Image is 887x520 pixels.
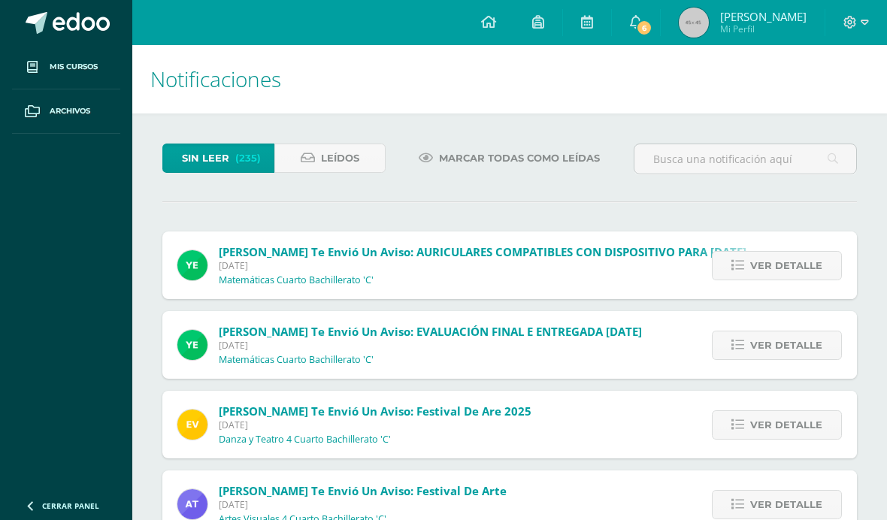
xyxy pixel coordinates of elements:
input: Busca una notificación aquí [634,144,856,174]
p: Matemáticas Cuarto Bachillerato 'C' [219,274,374,286]
p: Matemáticas Cuarto Bachillerato 'C' [219,354,374,366]
span: [PERSON_NAME] te envió un aviso: Festival de Arte [219,483,507,498]
span: [DATE] [219,419,531,431]
span: Ver detalle [750,411,822,439]
span: [PERSON_NAME] te envió un aviso: AURICULARES COMPATIBLES CON DISPOSITIVO PARA [DATE] [219,244,746,259]
span: Mi Perfil [720,23,807,35]
span: Notificaciones [150,65,281,93]
span: [DATE] [219,498,507,511]
a: Sin leer(235) [162,144,274,173]
p: Danza y Teatro 4 Cuarto Bachillerato 'C' [219,434,391,446]
img: fd93c6619258ae32e8e829e8701697bb.png [177,250,207,280]
img: 45x45 [679,8,709,38]
span: [DATE] [219,259,746,272]
img: e0d417c472ee790ef5578283e3430836.png [177,489,207,519]
span: [PERSON_NAME] te envió un aviso: EVALUACIÓN FINAL E ENTREGADA [DATE] [219,324,642,339]
span: Archivos [50,105,90,117]
span: Ver detalle [750,331,822,359]
span: [PERSON_NAME] te envió un aviso: Festival de are 2025 [219,404,531,419]
img: fd93c6619258ae32e8e829e8701697bb.png [177,330,207,360]
span: Cerrar panel [42,500,99,511]
span: Leídos [321,144,359,172]
span: Mis cursos [50,61,98,73]
a: Archivos [12,89,120,134]
a: Mis cursos [12,45,120,89]
span: (235) [235,144,261,172]
span: Ver detalle [750,252,822,280]
img: 383db5ddd486cfc25017fad405f5d727.png [177,410,207,440]
span: Marcar todas como leídas [439,144,600,172]
span: 6 [636,20,652,36]
a: Leídos [274,144,386,173]
span: Sin leer [182,144,229,172]
a: Marcar todas como leídas [400,144,619,173]
span: Ver detalle [750,491,822,518]
span: [DATE] [219,339,642,352]
span: [PERSON_NAME] [720,9,807,24]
